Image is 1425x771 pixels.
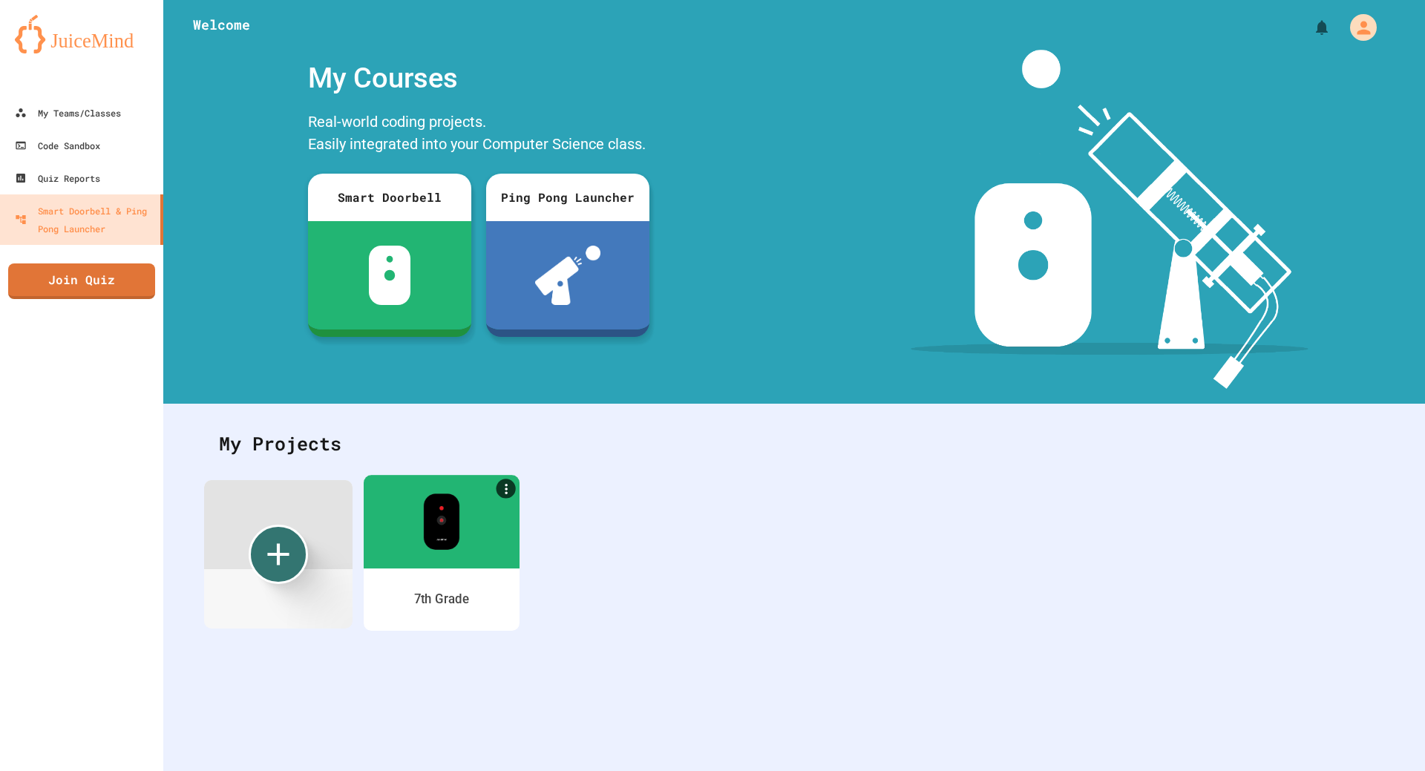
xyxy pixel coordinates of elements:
img: banner-image-my-projects.png [911,50,1308,389]
div: Real-world coding projects. Easily integrated into your Computer Science class. [301,107,657,163]
div: My Projects [204,415,1384,473]
img: ppl-with-ball.png [535,246,601,305]
div: Create new [249,525,308,584]
img: logo-orange.svg [15,15,148,53]
img: sdb-real-colors.png [423,493,459,550]
div: Ping Pong Launcher [486,174,649,221]
div: My Account [1334,10,1380,45]
div: My Courses [301,50,657,107]
a: Join Quiz [8,263,155,299]
a: More [497,479,516,498]
div: My Teams/Classes [15,104,121,122]
div: Smart Doorbell [308,174,471,221]
img: sdb-white.svg [369,246,411,305]
div: Smart Doorbell & Ping Pong Launcher [15,202,154,237]
div: 7th Grade [414,590,470,608]
a: More7th Grade [364,475,520,631]
div: My Notifications [1285,15,1334,40]
div: Quiz Reports [15,169,100,187]
div: Code Sandbox [15,137,100,154]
